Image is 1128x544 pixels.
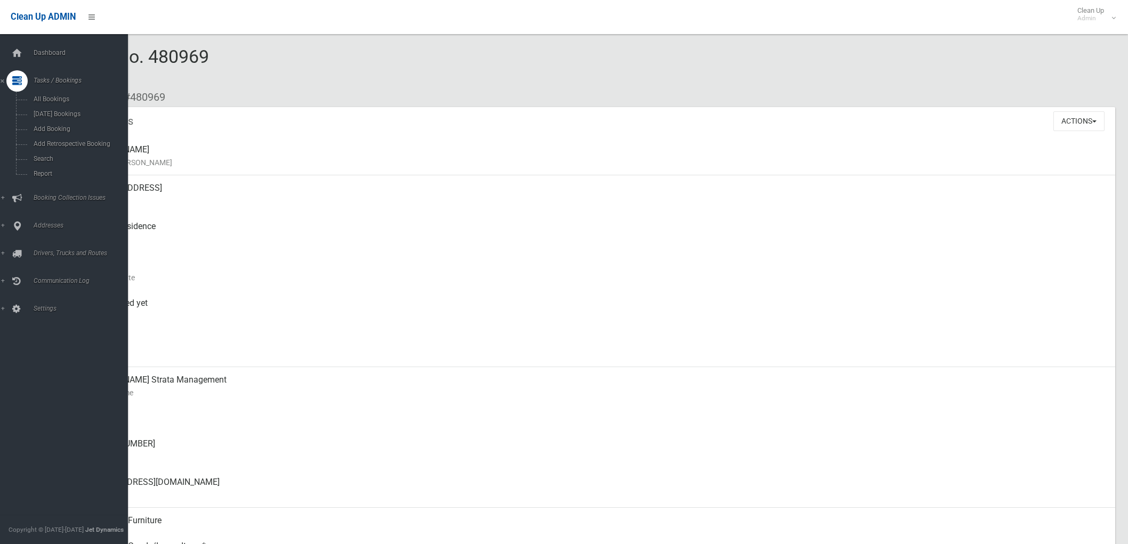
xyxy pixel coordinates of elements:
[30,95,128,103] span: All Bookings
[30,277,137,285] span: Communication Log
[85,386,1107,399] small: Contact Name
[85,175,1107,214] div: [STREET_ADDRESS]
[1077,14,1104,22] small: Admin
[85,348,1107,361] small: Zone
[85,310,1107,322] small: Collected At
[85,156,1107,169] small: Name of [PERSON_NAME]
[85,329,1107,367] div: [DATE]
[85,290,1107,329] div: Not collected yet
[85,252,1107,290] div: [DATE]
[30,155,128,163] span: Search
[85,450,1107,463] small: Landline
[30,49,137,56] span: Dashboard
[85,526,124,533] strong: Jet Dynamics
[30,110,128,118] span: [DATE] Bookings
[11,12,76,22] span: Clean Up ADMIN
[30,222,137,229] span: Addresses
[1072,6,1115,22] span: Clean Up
[30,140,128,148] span: Add Retrospective Booking
[1053,111,1105,131] button: Actions
[85,489,1107,501] small: Email
[85,367,1107,405] div: [PERSON_NAME] Strata Management
[30,249,137,257] span: Drivers, Trucks and Routes
[85,412,1107,425] small: Mobile
[116,87,165,107] li: #480969
[30,194,137,201] span: Booking Collection Issues
[85,271,1107,284] small: Collection Date
[85,233,1107,246] small: Pickup Point
[85,194,1107,207] small: Address
[47,469,1115,508] a: [EMAIL_ADDRESS][DOMAIN_NAME]Email
[30,170,128,177] span: Report
[30,305,137,312] span: Settings
[85,469,1107,508] div: [EMAIL_ADDRESS][DOMAIN_NAME]
[85,137,1107,175] div: [PERSON_NAME]
[9,526,84,533] span: Copyright © [DATE]-[DATE]
[85,431,1107,469] div: [PHONE_NUMBER]
[30,77,137,84] span: Tasks / Bookings
[47,46,209,87] span: Booking No. 480969
[85,214,1107,252] div: Front of Residence
[30,125,128,133] span: Add Booking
